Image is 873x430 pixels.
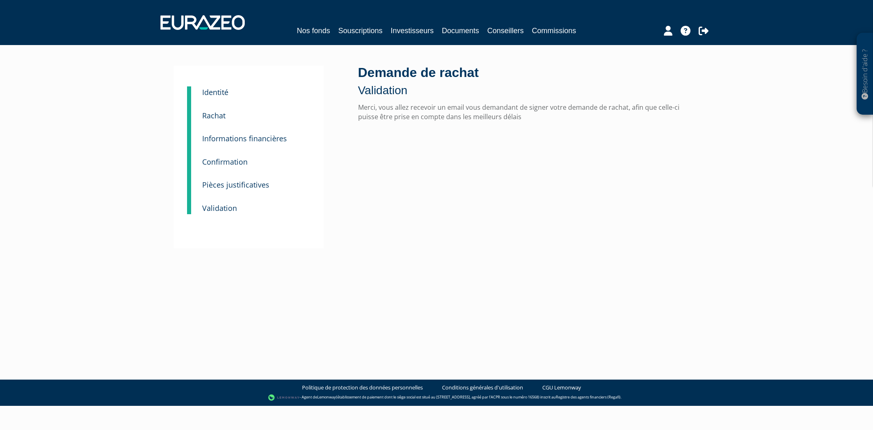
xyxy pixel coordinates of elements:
[202,203,237,213] small: Validation
[187,168,191,193] a: 4
[442,384,523,392] a: Conditions générales d'utilisation
[532,25,576,36] a: Commissions
[187,122,191,147] a: 3
[302,384,423,392] a: Politique de protection des données personnelles
[297,25,330,36] a: Nos fonds
[202,157,248,167] small: Confirmation
[187,191,191,215] a: 5
[317,394,336,400] a: Lemonway
[860,37,870,111] p: Besoin d'aide ?
[8,394,865,402] div: - Agent de (établissement de paiement dont le siège social est situé au [STREET_ADDRESS], agréé p...
[268,394,300,402] img: logo-lemonway.png
[390,25,433,36] a: Investisseurs
[187,145,191,170] a: 3
[202,180,269,190] small: Pièces justificatives
[202,134,287,143] small: Informations financières
[487,25,524,36] a: Conseillers
[187,99,191,124] a: 2
[358,103,700,326] span: Merci, vous allez recevoir un email vous demandant de signer votre demande de rachat, afin que ce...
[358,63,700,99] div: Demande de rachat
[442,25,479,36] a: Documents
[202,87,228,97] small: Identité
[338,25,382,36] a: Souscriptions
[556,394,620,400] a: Registre des agents financiers (Regafi)
[187,86,191,103] a: 1
[202,111,226,120] small: Rachat
[358,82,700,99] p: Validation
[160,15,245,30] img: 1732889491-logotype_eurazeo_blanc_rvb.png
[542,384,581,392] a: CGU Lemonway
